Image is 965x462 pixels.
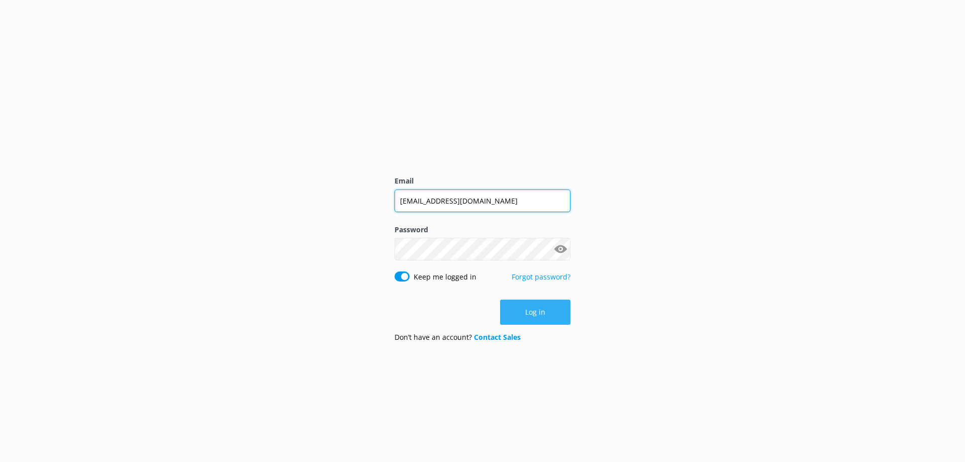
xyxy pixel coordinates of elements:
label: Email [395,175,570,187]
a: Contact Sales [474,332,521,342]
label: Keep me logged in [414,271,476,283]
a: Forgot password? [512,272,570,282]
p: Don’t have an account? [395,332,521,343]
button: Log in [500,300,570,325]
button: Show password [550,239,570,259]
input: user@emailaddress.com [395,190,570,212]
label: Password [395,224,570,235]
